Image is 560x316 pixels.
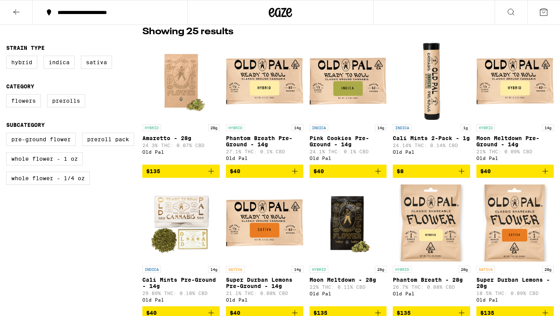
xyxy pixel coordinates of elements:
[142,277,220,289] p: Cali Mints Pre-Ground - 14g
[476,149,554,154] p: 21% THC: 0.09% CBD
[142,42,220,165] a: Open page for Amaretto - 28g from Old Pal
[292,124,303,131] p: 14g
[142,165,220,178] button: Add to bag
[230,310,240,316] span: $40
[480,310,494,316] span: $135
[393,135,470,141] p: Cali Mints 2-Pack - 1g
[142,184,220,306] a: Open page for Cali Mints Pre-Ground - 14g from Old Pal
[142,124,161,131] p: HYBRID
[44,56,75,69] label: Indica
[476,42,554,165] a: Open page for Moon Meltdown Pre-Ground - 14g from Old Pal
[397,310,411,316] span: $135
[142,143,220,148] p: 24.3% THC: 0.07% CBD
[142,266,161,273] p: INDICA
[313,310,327,316] span: $135
[458,266,470,273] p: 28g
[310,156,387,161] div: Old Pal
[82,133,134,146] label: Preroll Pack
[461,124,470,131] p: 1g
[226,184,303,306] a: Open page for Super Durban Lemons Pre-Ground - 14g from Old Pal
[226,156,303,161] div: Old Pal
[310,165,387,178] button: Add to bag
[375,266,387,273] p: 28g
[310,135,387,147] p: Pink Cookies Pre-Ground - 14g
[480,168,491,174] span: $40
[226,184,303,262] img: Old Pal - Super Durban Lemons Pre-Ground - 14g
[310,149,387,154] p: 24.1% THC: 0.1% CBD
[393,266,411,273] p: HYBRID
[81,56,112,69] label: Sativa
[226,42,303,120] img: Old Pal - Phantom Breath Pre-Ground - 14g
[393,124,411,131] p: INDICA
[6,45,45,51] legend: Strain Type
[6,83,34,90] legend: Category
[142,135,220,141] p: Amaretto - 28g
[6,122,45,128] legend: Subcategory
[310,277,387,283] p: Moon Meltdown - 28g
[393,42,470,120] img: Old Pal - Cali Mints 2-Pack - 1g
[310,42,387,165] a: Open page for Pink Cookies Pre-Ground - 14g from Old Pal
[393,291,470,296] div: Old Pal
[226,42,303,165] a: Open page for Phantom Breath Pre-Ground - 14g from Old Pal
[146,310,157,316] span: $40
[393,143,470,148] p: 24.14% THC: 0.14% CBD
[476,184,554,262] img: Old Pal - Super Durban Lemons - 28g
[476,291,554,296] p: 18.5% THC: 0.09% CBD
[226,291,303,296] p: 21.1% THC: 0.08% CBD
[310,42,387,120] img: Old Pal - Pink Cookies Pre-Ground - 14g
[393,165,470,178] button: Add to bag
[142,291,220,296] p: 29.89% THC: 0.18% CBD
[226,124,245,131] p: HYBRID
[476,297,554,302] div: Old Pal
[230,168,240,174] span: $40
[6,94,41,107] label: Flowers
[310,184,387,306] a: Open page for Moon Meltdown - 28g from Old Pal
[393,149,470,154] div: Old Pal
[18,5,34,12] span: Help
[310,284,387,290] p: 22% THC: 0.11% CBD
[6,152,83,165] label: Whole Flower - 1 oz
[6,56,37,69] label: Hybrid
[6,172,90,185] label: Whole Flower - 1/4 oz
[310,266,328,273] p: HYBRID
[393,284,470,290] p: 26.7% THC: 0.08% CBD
[393,184,470,306] a: Open page for Phantom Breath - 28g from Old Pal
[226,165,303,178] button: Add to bag
[476,124,495,131] p: HYBRID
[393,277,470,283] p: Phantom Breath - 28g
[310,184,387,262] img: Old Pal - Moon Meltdown - 28g
[542,124,554,131] p: 14g
[142,149,220,154] div: Old Pal
[476,42,554,120] img: Old Pal - Moon Meltdown Pre-Ground - 14g
[476,156,554,161] div: Old Pal
[226,297,303,302] div: Old Pal
[226,277,303,289] p: Super Durban Lemons Pre-Ground - 14g
[226,135,303,147] p: Phantom Breath Pre-Ground - 14g
[375,124,387,131] p: 14g
[292,266,303,273] p: 14g
[476,165,554,178] button: Add to bag
[226,149,303,154] p: 27.1% THC: 0.1% CBD
[313,168,324,174] span: $40
[47,94,85,107] label: Prerolls
[542,266,554,273] p: 28g
[310,291,387,296] div: Old Pal
[208,124,220,131] p: 28g
[310,124,328,131] p: INDICA
[476,266,495,273] p: SATIVA
[142,42,220,120] img: Old Pal - Amaretto - 28g
[146,168,160,174] span: $135
[142,297,220,302] div: Old Pal
[6,133,76,146] label: Pre-ground Flower
[476,184,554,306] a: Open page for Super Durban Lemons - 28g from Old Pal
[476,135,554,147] p: Moon Meltdown Pre-Ground - 14g
[208,266,220,273] p: 14g
[142,184,220,262] img: Old Pal - Cali Mints Pre-Ground - 14g
[142,25,233,39] p: Showing 25 results
[393,42,470,165] a: Open page for Cali Mints 2-Pack - 1g from Old Pal
[393,184,470,262] img: Old Pal - Phantom Breath - 28g
[476,277,554,289] p: Super Durban Lemons - 28g
[226,266,245,273] p: SATIVA
[397,168,404,174] span: $8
